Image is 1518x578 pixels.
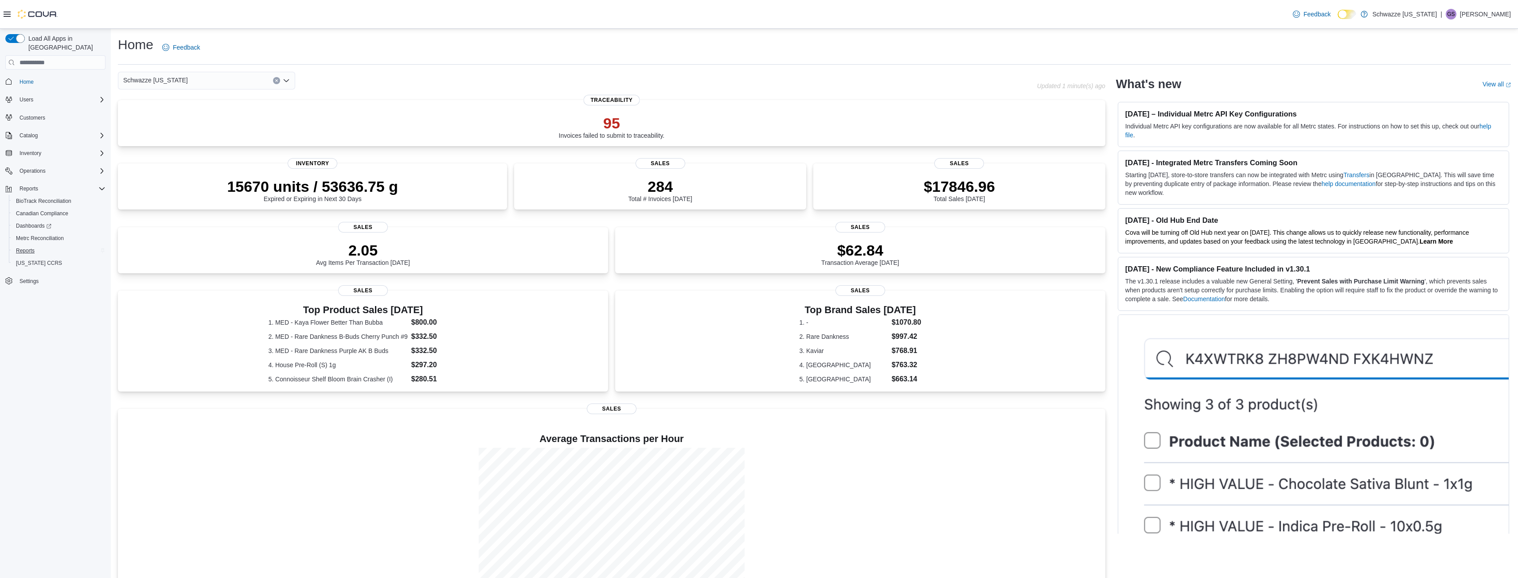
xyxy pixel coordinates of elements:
[2,129,109,142] button: Catalog
[1372,9,1437,19] p: Schwazze [US_STATE]
[5,71,105,310] nav: Complex example
[1125,264,1502,273] h3: [DATE] - New Compliance Feature Included in v1.30.1
[2,165,109,177] button: Operations
[16,130,41,141] button: Catalog
[799,361,888,369] dt: 4. [GEOGRAPHIC_DATA]
[892,374,921,384] dd: $663.14
[9,195,109,207] button: BioTrack Reconciliation
[12,245,105,256] span: Reports
[268,346,407,355] dt: 3. MED - Rare Dankness Purple AK B Buds
[12,245,38,256] a: Reports
[12,208,72,219] a: Canadian Compliance
[892,317,921,328] dd: $1070.80
[411,331,458,342] dd: $332.50
[9,207,109,220] button: Canadian Compliance
[1447,9,1455,19] span: GS
[1420,238,1453,245] a: Learn More
[20,185,38,192] span: Reports
[16,76,105,87] span: Home
[799,305,921,315] h3: Top Brand Sales [DATE]
[411,374,458,384] dd: $280.51
[1440,9,1442,19] p: |
[411,360,458,370] dd: $297.20
[16,276,42,287] a: Settings
[2,111,109,124] button: Customers
[9,257,109,269] button: [US_STATE] CCRS
[20,114,45,121] span: Customers
[2,275,109,287] button: Settings
[583,95,640,105] span: Traceability
[12,233,105,244] span: Metrc Reconciliation
[16,94,37,105] button: Users
[628,178,692,202] div: Total # Invoices [DATE]
[159,39,203,56] a: Feedback
[12,221,105,231] span: Dashboards
[227,178,398,202] div: Expired or Expiring in Next 30 Days
[288,158,337,169] span: Inventory
[16,183,105,194] span: Reports
[20,150,41,157] span: Inventory
[268,305,457,315] h3: Top Product Sales [DATE]
[316,241,410,266] div: Avg Items Per Transaction [DATE]
[1125,122,1502,140] p: Individual Metrc API key configurations are now available for all Metrc states. For instructions ...
[1446,9,1456,19] div: Gulzar Sayall
[16,130,105,141] span: Catalog
[1116,77,1181,91] h2: What's new
[559,114,665,132] p: 95
[12,258,66,268] a: [US_STATE] CCRS
[1343,171,1370,178] a: Transfers
[924,178,995,195] p: $17846.96
[20,167,46,175] span: Operations
[2,182,109,195] button: Reports
[2,75,109,88] button: Home
[924,178,995,202] div: Total Sales [DATE]
[20,96,33,103] span: Users
[16,94,105,105] span: Users
[18,10,58,19] img: Cova
[268,332,407,341] dt: 2. MED - Rare Dankness B-Buds Cherry Punch #9
[799,332,888,341] dt: 2. Rare Dankness
[20,278,39,285] span: Settings
[892,345,921,356] dd: $768.91
[16,260,62,267] span: [US_STATE] CCRS
[1037,82,1105,89] p: Updated 1 minute(s) ago
[1125,277,1502,303] p: The v1.30.1 release includes a valuable new General Setting, ' ', which prevents sales when produ...
[892,360,921,370] dd: $763.32
[1125,171,1502,197] p: Starting [DATE], store-to-store transfers can now be integrated with Metrc using in [GEOGRAPHIC_D...
[1125,229,1469,245] span: Cova will be turning off Old Hub next year on [DATE]. This change allows us to quickly release ne...
[1303,10,1331,19] span: Feedback
[411,317,458,328] dd: $800.00
[316,241,410,259] p: 2.05
[1460,9,1511,19] p: [PERSON_NAME]
[268,318,407,327] dt: 1. MED - Kaya Flower Better Than Bubba
[16,235,64,242] span: Metrc Reconciliation
[20,78,34,85] span: Home
[12,258,105,268] span: Washington CCRS
[25,34,105,52] span: Load All Apps in [GEOGRAPHIC_DATA]
[16,210,68,217] span: Canadian Compliance
[587,403,636,414] span: Sales
[628,178,692,195] p: 284
[16,247,35,254] span: Reports
[118,36,153,54] h1: Home
[268,375,407,384] dt: 5. Connoisseur Shelf Bloom Brain Crasher (I)
[9,220,109,232] a: Dashboards
[273,77,280,84] button: Clear input
[892,331,921,342] dd: $997.42
[1338,10,1356,19] input: Dark Mode
[20,132,38,139] span: Catalog
[1483,81,1511,88] a: View allExternal link
[1125,123,1491,139] a: help file
[9,232,109,244] button: Metrc Reconciliation
[9,244,109,257] button: Reports
[799,318,888,327] dt: 1. -
[636,158,685,169] span: Sales
[821,241,899,259] p: $62.84
[16,166,49,176] button: Operations
[799,346,888,355] dt: 3. Kaviar
[123,75,188,85] span: Schwazze [US_STATE]
[283,77,290,84] button: Open list of options
[16,148,105,159] span: Inventory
